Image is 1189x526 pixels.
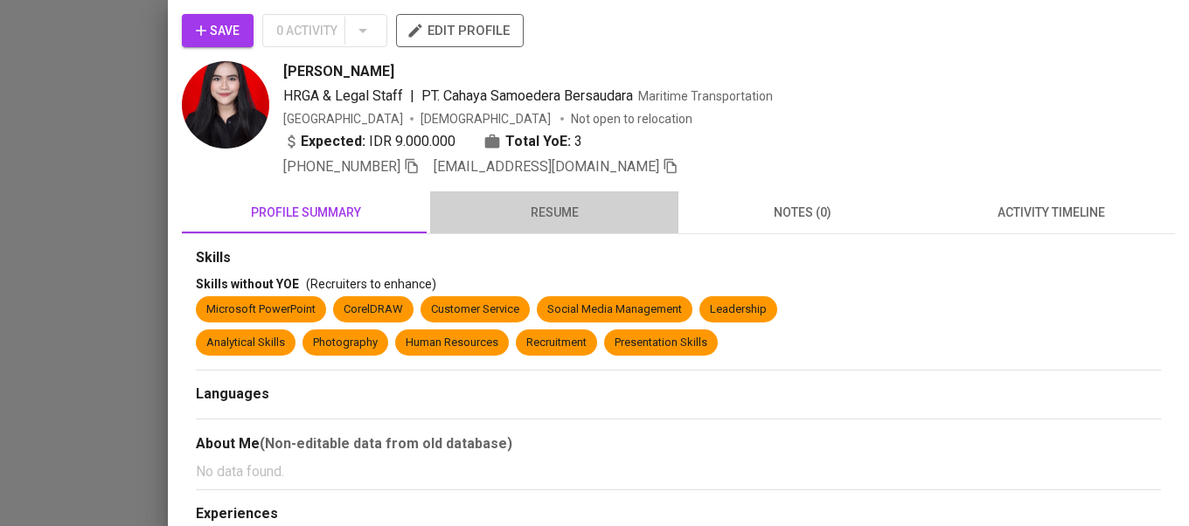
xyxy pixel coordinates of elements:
div: Social Media Management [547,301,682,318]
div: CorelDRAW [344,301,403,318]
div: Customer Service [431,301,519,318]
p: No data found. [196,461,1161,482]
span: resume [441,202,668,224]
span: | [410,86,414,107]
div: Presentation Skills [615,335,707,351]
div: Analytical Skills [206,335,285,351]
span: profile summary [192,202,420,224]
div: Recruitment [526,335,587,351]
div: Photography [313,335,378,351]
div: Experiences [196,504,1161,524]
span: notes (0) [689,202,916,224]
div: IDR 9.000.000 [283,131,455,152]
div: Human Resources [406,335,498,351]
span: [PERSON_NAME] [283,61,394,82]
button: Save [182,14,254,47]
div: About Me [196,433,1161,454]
div: Skills [196,248,1161,268]
span: 3 [574,131,582,152]
span: Save [196,20,240,42]
span: Maritime Transportation [638,89,773,103]
span: Skills without YOE [196,277,299,291]
span: edit profile [410,19,510,42]
button: edit profile [396,14,524,47]
b: Expected: [301,131,365,152]
div: Leadership [710,301,767,318]
img: b313f7f058d87ad453057ff07e7e6226.jpeg [182,61,269,149]
span: (Recruiters to enhance) [306,277,436,291]
span: [EMAIL_ADDRESS][DOMAIN_NAME] [434,158,659,175]
span: [DEMOGRAPHIC_DATA] [421,110,553,128]
div: Languages [196,384,1161,405]
span: HRGA & Legal Staff [283,87,403,104]
div: Microsoft PowerPoint [206,301,316,318]
span: activity timeline [937,202,1165,224]
b: (Non-editable data from old database) [260,435,512,452]
div: [GEOGRAPHIC_DATA] [283,110,403,128]
span: PT. Cahaya Samoedera Bersaudara [421,87,633,104]
span: [PHONE_NUMBER] [283,158,400,175]
a: edit profile [396,23,524,37]
b: Total YoE: [505,131,571,152]
p: Not open to relocation [571,110,692,128]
